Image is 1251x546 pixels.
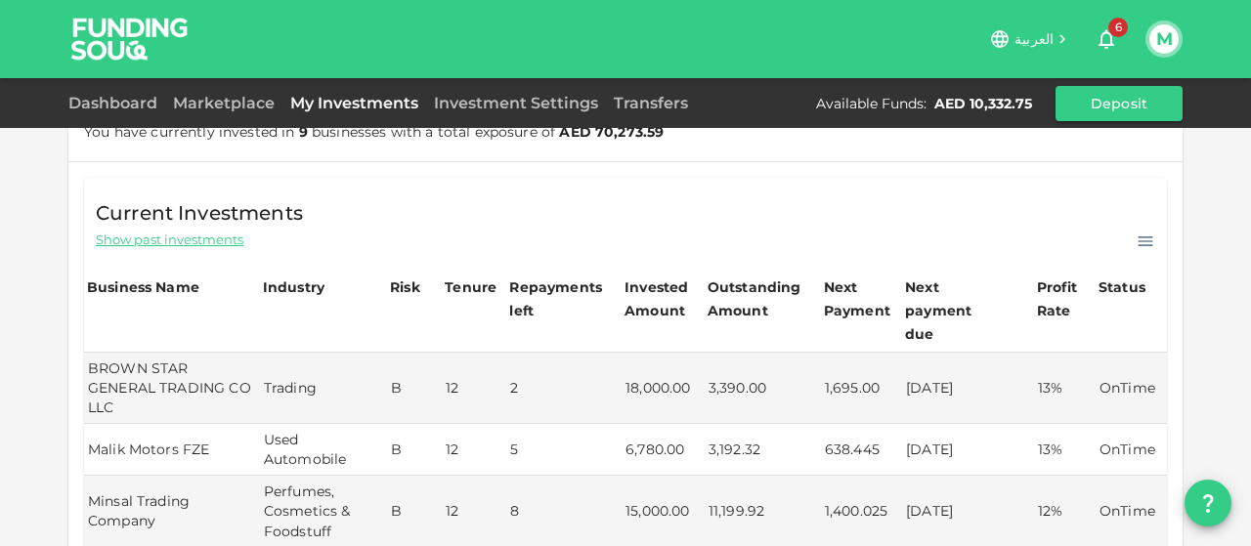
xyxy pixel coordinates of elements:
td: Trading [260,353,387,424]
strong: AED 70,273.59 [559,123,664,141]
td: 13% [1034,353,1096,424]
div: Risk [390,275,429,299]
div: Profit Rate [1037,275,1093,322]
td: 5 [506,424,622,476]
div: Invested Amount [625,275,702,322]
div: Status [1099,275,1147,299]
button: question [1185,480,1231,526]
td: 1,695.00 [821,353,902,424]
div: Repayments left [509,275,607,322]
td: Used Automobile [260,424,387,476]
span: Show past investments [96,231,243,249]
td: B [387,424,442,476]
div: Next payment due [905,275,1003,346]
td: 12 [442,424,506,476]
a: My Investments [282,94,426,112]
div: Available Funds : [816,94,927,113]
div: Business Name [87,275,199,299]
div: Outstanding Amount [708,275,805,322]
td: 3,390.00 [705,353,821,424]
td: OnTime [1096,353,1167,424]
span: العربية [1014,30,1054,48]
td: B [387,353,442,424]
div: Next Payment [824,275,899,322]
td: BROWN STAR GENERAL TRADING CO LLC [84,353,260,424]
td: 2 [506,353,622,424]
a: Marketplace [165,94,282,112]
td: 6,780.00 [622,424,705,476]
button: Deposit [1056,86,1183,121]
td: OnTime [1096,424,1167,476]
a: Dashboard [68,94,165,112]
a: Investment Settings [426,94,606,112]
div: AED 10,332.75 [934,94,1032,113]
td: Malik Motors FZE [84,424,260,476]
button: M [1149,24,1179,54]
div: Tenure [445,275,496,299]
td: 13% [1034,424,1096,476]
td: [DATE] [902,424,1034,476]
td: 18,000.00 [622,353,705,424]
button: 6 [1087,20,1126,59]
td: 12 [442,353,506,424]
div: Industry [263,275,324,299]
strong: 9 [299,123,308,141]
td: 638.445 [821,424,902,476]
a: Transfers [606,94,696,112]
span: Current Investments [96,197,303,229]
td: [DATE] [902,353,1034,424]
span: 6 [1108,18,1128,37]
td: 3,192.32 [705,424,821,476]
span: You have currently invested in businesses with a total exposure of [84,123,664,141]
